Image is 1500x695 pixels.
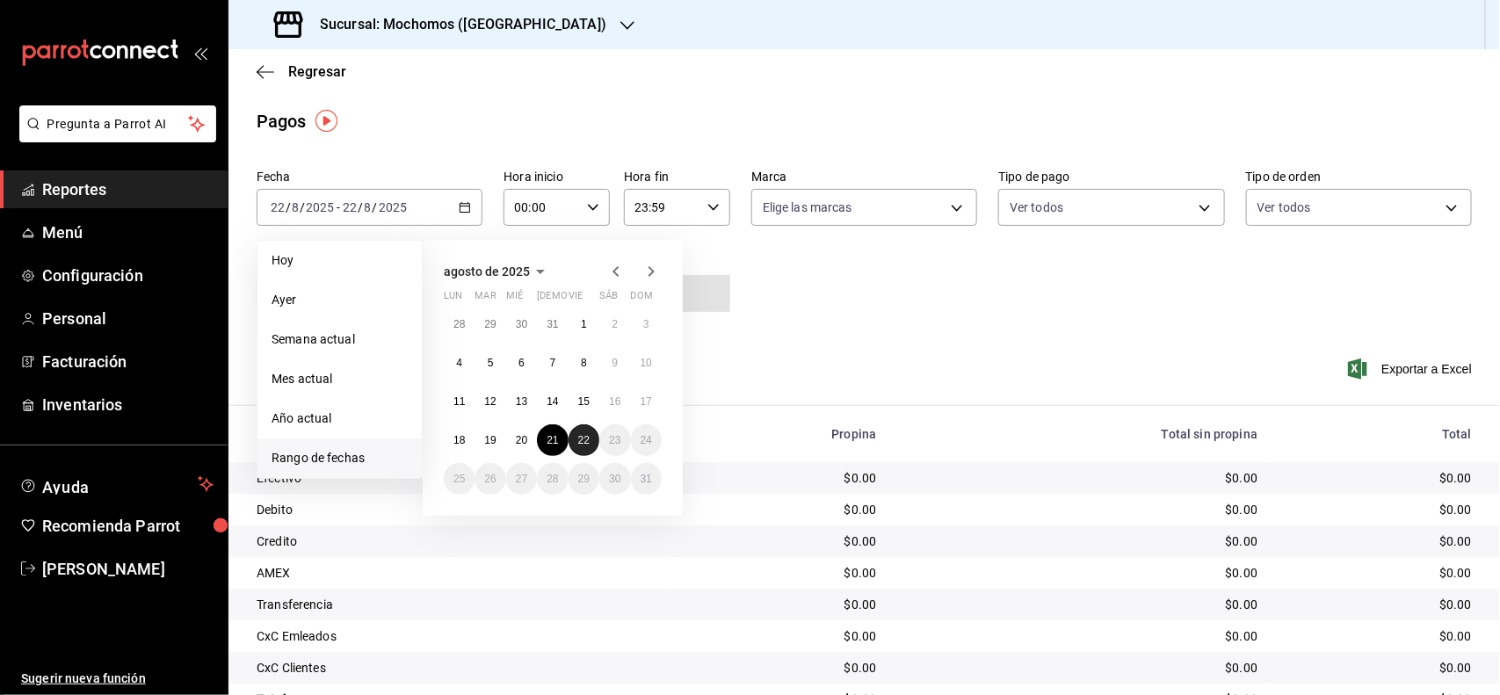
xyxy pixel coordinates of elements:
[306,14,606,35] h3: Sucursal: Mochomos ([GEOGRAPHIC_DATA])
[272,409,408,428] span: Año actual
[475,463,505,495] button: 26 de agosto de 2025
[569,386,599,417] button: 15 de agosto de 2025
[42,177,214,201] span: Reportes
[599,308,630,340] button: 2 de agosto de 2025
[904,564,1257,582] div: $0.00
[1286,659,1472,677] div: $0.00
[453,473,465,485] abbr: 25 de agosto de 2025
[578,434,590,446] abbr: 22 de agosto de 2025
[444,308,475,340] button: 28 de julio de 2025
[444,386,475,417] button: 11 de agosto de 2025
[42,557,214,581] span: [PERSON_NAME]
[444,463,475,495] button: 25 de agosto de 2025
[547,473,558,485] abbr: 28 de agosto de 2025
[904,532,1257,550] div: $0.00
[612,357,618,369] abbr: 9 de agosto de 2025
[475,308,505,340] button: 29 de julio de 2025
[475,347,505,379] button: 5 de agosto de 2025
[631,290,653,308] abbr: domingo
[516,318,527,330] abbr: 30 de julio de 2025
[569,308,599,340] button: 1 de agosto de 2025
[578,395,590,408] abbr: 15 de agosto de 2025
[488,357,494,369] abbr: 5 de agosto de 2025
[272,370,408,388] span: Mes actual
[272,291,408,309] span: Ayer
[257,659,653,677] div: CxC Clientes
[904,501,1257,518] div: $0.00
[484,395,496,408] abbr: 12 de agosto de 2025
[1286,596,1472,613] div: $0.00
[751,171,977,184] label: Marca
[47,115,189,134] span: Pregunta a Parrot AI
[475,290,496,308] abbr: martes
[506,386,537,417] button: 13 de agosto de 2025
[444,290,462,308] abbr: lunes
[569,424,599,456] button: 22 de agosto de 2025
[516,434,527,446] abbr: 20 de agosto de 2025
[631,386,662,417] button: 17 de agosto de 2025
[599,424,630,456] button: 23 de agosto de 2025
[270,200,286,214] input: --
[506,463,537,495] button: 27 de agosto de 2025
[315,110,337,132] button: Tooltip marker
[257,171,482,184] label: Fecha
[569,290,583,308] abbr: viernes
[1246,171,1472,184] label: Tipo de orden
[681,501,877,518] div: $0.00
[599,347,630,379] button: 9 de agosto de 2025
[475,424,505,456] button: 19 de agosto de 2025
[42,514,214,538] span: Recomienda Parrot
[444,347,475,379] button: 4 de agosto de 2025
[537,347,568,379] button: 7 de agosto de 2025
[484,473,496,485] abbr: 26 de agosto de 2025
[506,347,537,379] button: 6 de agosto de 2025
[1286,469,1472,487] div: $0.00
[291,200,300,214] input: --
[257,108,307,134] div: Pagos
[609,395,620,408] abbr: 16 de agosto de 2025
[257,532,653,550] div: Credito
[453,318,465,330] abbr: 28 de julio de 2025
[904,469,1257,487] div: $0.00
[631,463,662,495] button: 31 de agosto de 2025
[516,395,527,408] abbr: 13 de agosto de 2025
[358,200,363,214] span: /
[42,264,214,287] span: Configuración
[444,261,551,282] button: agosto de 2025
[453,395,465,408] abbr: 11 de agosto de 2025
[300,200,305,214] span: /
[681,427,877,441] div: Propina
[444,424,475,456] button: 18 de agosto de 2025
[272,449,408,467] span: Rango de fechas
[373,200,378,214] span: /
[506,308,537,340] button: 30 de julio de 2025
[681,532,877,550] div: $0.00
[42,393,214,416] span: Inventarios
[257,596,653,613] div: Transferencia
[257,501,653,518] div: Debito
[904,596,1257,613] div: $0.00
[484,318,496,330] abbr: 29 de julio de 2025
[998,171,1224,184] label: Tipo de pago
[506,290,523,308] abbr: miércoles
[378,200,408,214] input: ----
[272,330,408,349] span: Semana actual
[569,347,599,379] button: 8 de agosto de 2025
[1286,627,1472,645] div: $0.00
[643,318,649,330] abbr: 3 de agosto de 2025
[42,307,214,330] span: Personal
[581,357,587,369] abbr: 8 de agosto de 2025
[681,627,877,645] div: $0.00
[631,347,662,379] button: 10 de agosto de 2025
[612,318,618,330] abbr: 2 de agosto de 2025
[1286,564,1472,582] div: $0.00
[547,395,558,408] abbr: 14 de agosto de 2025
[537,386,568,417] button: 14 de agosto de 2025
[1010,199,1063,216] span: Ver todos
[504,171,610,184] label: Hora inicio
[609,434,620,446] abbr: 23 de agosto de 2025
[364,200,373,214] input: --
[272,251,408,270] span: Hoy
[286,200,291,214] span: /
[641,473,652,485] abbr: 31 de agosto de 2025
